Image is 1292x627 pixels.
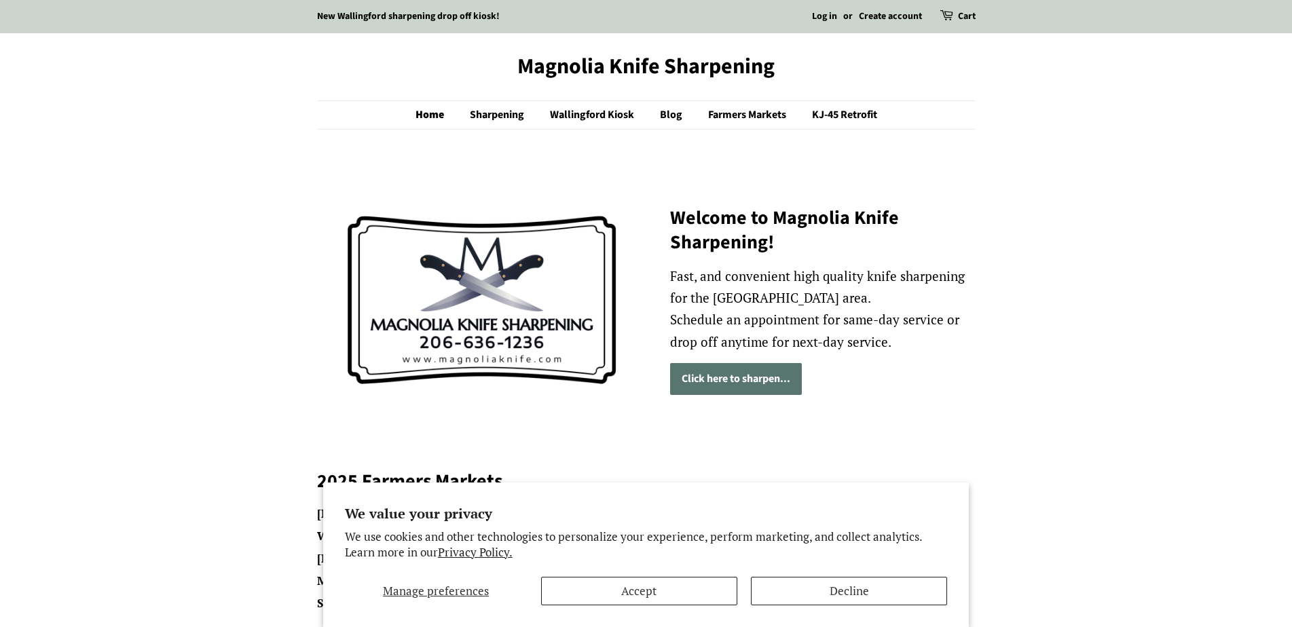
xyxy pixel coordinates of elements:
p: Fast, and convenient high quality knife sharpening for the [GEOGRAPHIC_DATA] area. Schedule an ap... [670,265,976,353]
a: Privacy Policy. [438,544,513,560]
li: or [843,9,853,25]
strong: Wallingford Farmers Market [317,528,475,544]
button: Decline [751,577,947,605]
button: Accept [541,577,737,605]
p: We use cookies and other technologies to personalize your experience, perform marketing, and coll... [345,529,948,559]
a: Click here to sharpen... [670,363,802,395]
h2: Welcome to Magnolia Knife Sharpening! [670,206,976,255]
a: New Wallingford sharpening drop off kiosk! [317,9,500,23]
h2: 2025 Farmers Markets [317,469,976,493]
h2: We value your privacy [345,504,948,522]
a: Sharpening [460,101,538,129]
strong: [PERSON_NAME] Farmers Market [317,506,502,521]
a: Wallingford Kiosk [540,101,648,129]
strong: [PERSON_NAME] Market [317,550,454,566]
a: Cart [958,9,976,25]
li: – , [DATE] to end of season [317,527,976,546]
a: Create account [859,9,922,23]
a: Magnolia Knife Sharpening [317,54,976,79]
a: Home [416,101,458,129]
li: – , [DATE] to end of season [317,549,976,569]
a: Blog [650,101,696,129]
strong: South Lake Union Farmers Market [317,595,507,611]
a: Farmers Markets [698,101,800,129]
li: – , [DATE] to end of season [317,571,976,591]
a: Log in [812,9,837,23]
span: Manage preferences [383,583,489,598]
button: Manage preferences [345,577,528,605]
a: KJ-45 Retrofit [802,101,877,129]
li: – , [DATE] [317,594,976,613]
li: – , year-round [317,504,976,524]
strong: Madrona Farmers Market [317,573,457,588]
